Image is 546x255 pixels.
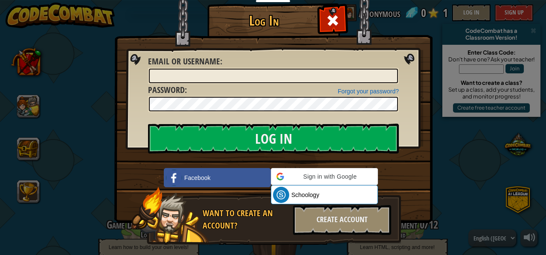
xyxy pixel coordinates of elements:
img: facebook_small.png [166,170,182,186]
a: Forgot your password? [338,88,399,95]
div: Sign in with Google [271,168,378,185]
img: schoology.png [273,187,289,203]
span: Schoology [291,191,319,199]
div: Create Account [293,205,391,235]
span: Sign in with Google [288,172,372,181]
input: Log In [148,124,399,154]
div: Want to create an account? [203,207,288,232]
span: Email or Username [148,55,220,67]
h1: Log In [209,13,318,28]
label: : [148,84,187,96]
span: Facebook [184,174,210,182]
label: : [148,55,222,68]
span: Password [148,84,185,96]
